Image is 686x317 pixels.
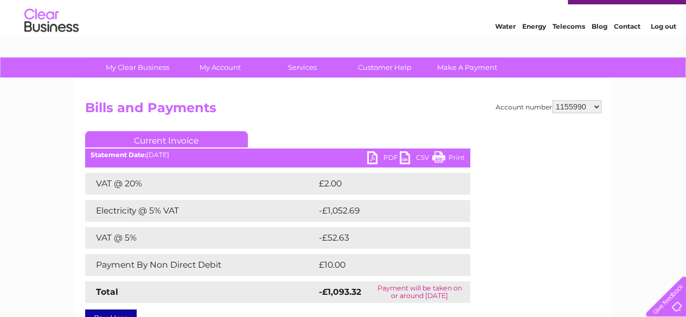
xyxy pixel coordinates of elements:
a: Telecoms [553,46,585,54]
strong: -£1,093.32 [319,287,361,297]
td: £2.00 [316,173,445,195]
img: logo.png [24,28,79,61]
a: Water [495,46,516,54]
a: Make A Payment [422,57,512,77]
a: My Account [175,57,265,77]
td: VAT @ 20% [85,173,316,195]
a: Blog [592,46,607,54]
a: Services [258,57,347,77]
td: VAT @ 5% [85,227,316,249]
a: PDF [367,151,400,167]
a: Current Invoice [85,131,248,147]
td: -£1,052.69 [316,200,454,222]
a: Contact [614,46,640,54]
td: Payment will be taken on or around [DATE] [369,281,470,303]
a: 0333 014 3131 [482,5,556,19]
strong: Total [96,287,118,297]
b: Statement Date: [91,151,146,159]
div: Clear Business is a trading name of Verastar Limited (registered in [GEOGRAPHIC_DATA] No. 3667643... [87,6,600,53]
td: £10.00 [316,254,448,276]
a: Customer Help [340,57,429,77]
div: [DATE] [85,151,470,159]
h2: Bills and Payments [85,100,601,121]
td: -£52.63 [316,227,450,249]
a: CSV [400,151,432,167]
div: Account number [496,100,601,113]
a: Energy [522,46,546,54]
a: My Clear Business [93,57,182,77]
td: Electricity @ 5% VAT [85,200,316,222]
td: Payment By Non Direct Debit [85,254,316,276]
a: Log out [650,46,676,54]
a: Print [432,151,465,167]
